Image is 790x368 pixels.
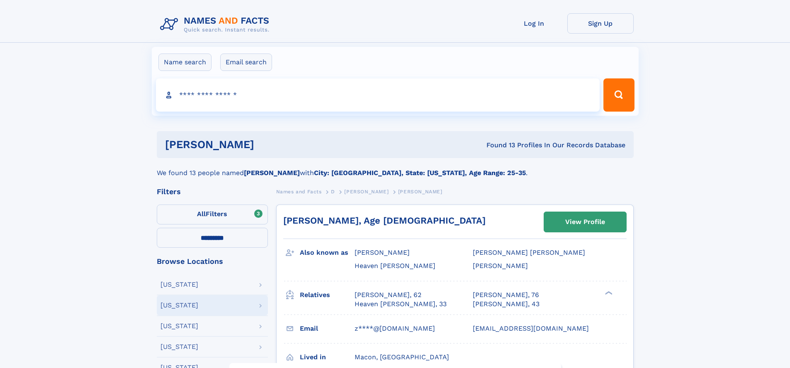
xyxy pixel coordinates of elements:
[565,212,605,232] div: View Profile
[344,186,389,197] a: [PERSON_NAME]
[156,78,600,112] input: search input
[344,189,389,195] span: [PERSON_NAME]
[331,186,335,197] a: D
[160,323,198,329] div: [US_STATE]
[398,189,442,195] span: [PERSON_NAME]
[197,210,206,218] span: All
[300,288,355,302] h3: Relatives
[220,54,272,71] label: Email search
[314,169,526,177] b: City: [GEOGRAPHIC_DATA], State: [US_STATE], Age Range: 25-35
[355,353,449,361] span: Macon, [GEOGRAPHIC_DATA]
[544,212,626,232] a: View Profile
[165,139,370,150] h1: [PERSON_NAME]
[473,290,539,300] a: [PERSON_NAME], 76
[370,141,625,150] div: Found 13 Profiles In Our Records Database
[603,290,613,295] div: ❯
[355,249,410,256] span: [PERSON_NAME]
[157,158,634,178] div: We found 13 people named with .
[300,350,355,364] h3: Lived in
[157,13,276,36] img: Logo Names and Facts
[158,54,211,71] label: Name search
[160,281,198,288] div: [US_STATE]
[473,262,528,270] span: [PERSON_NAME]
[160,302,198,309] div: [US_STATE]
[331,189,335,195] span: D
[160,344,198,350] div: [US_STATE]
[276,186,322,197] a: Names and Facts
[501,13,567,34] a: Log In
[473,249,585,256] span: [PERSON_NAME] [PERSON_NAME]
[283,215,486,226] a: [PERSON_NAME], Age [DEMOGRAPHIC_DATA]
[355,290,421,300] a: [PERSON_NAME], 62
[157,205,268,224] label: Filters
[473,324,589,332] span: [EMAIL_ADDRESS][DOMAIN_NAME]
[300,322,355,336] h3: Email
[473,300,540,309] a: [PERSON_NAME], 43
[157,258,268,265] div: Browse Locations
[567,13,634,34] a: Sign Up
[355,262,435,270] span: Heaven [PERSON_NAME]
[157,188,268,195] div: Filters
[244,169,300,177] b: [PERSON_NAME]
[300,246,355,260] h3: Also known as
[355,300,447,309] a: Heaven [PERSON_NAME], 33
[603,78,634,112] button: Search Button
